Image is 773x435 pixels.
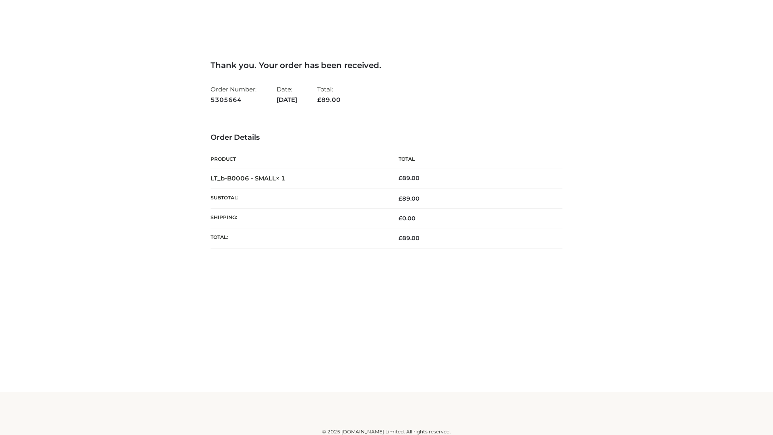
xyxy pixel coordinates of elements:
[386,150,562,168] th: Total
[277,95,297,105] strong: [DATE]
[211,60,562,70] h3: Thank you. Your order has been received.
[211,82,256,107] li: Order Number:
[399,215,402,222] span: £
[211,95,256,105] strong: 5305664
[211,188,386,208] th: Subtotal:
[399,195,402,202] span: £
[399,174,402,182] span: £
[276,174,285,182] strong: × 1
[317,96,321,104] span: £
[399,234,420,242] span: 89.00
[399,215,415,222] bdi: 0.00
[399,195,420,202] span: 89.00
[211,133,562,142] h3: Order Details
[399,234,402,242] span: £
[211,174,285,182] strong: LT_b-B0006 - SMALL
[211,228,386,248] th: Total:
[211,150,386,168] th: Product
[277,82,297,107] li: Date:
[317,82,341,107] li: Total:
[211,209,386,228] th: Shipping:
[399,174,420,182] bdi: 89.00
[317,96,341,104] span: 89.00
